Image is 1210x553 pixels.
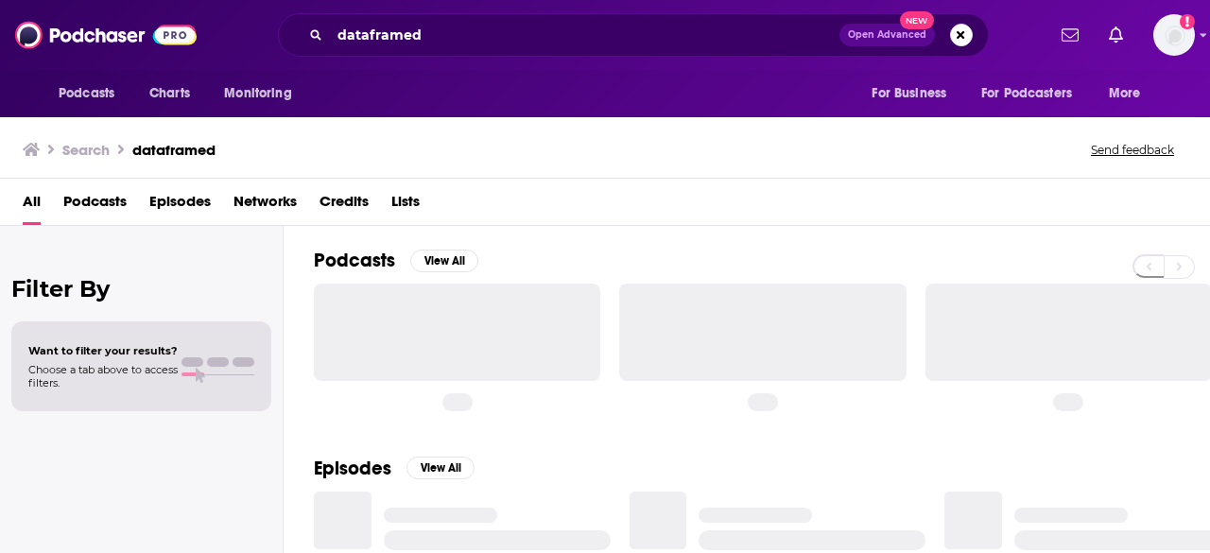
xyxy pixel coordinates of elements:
div: Search podcasts, credits, & more... [278,13,989,57]
button: open menu [969,76,1099,112]
h3: dataframed [132,141,216,159]
button: Open AdvancedNew [839,24,935,46]
span: Logged in as megcassidy [1153,14,1195,56]
span: Choose a tab above to access filters. [28,363,178,389]
span: Podcasts [59,80,114,107]
span: Want to filter your results? [28,344,178,357]
a: All [23,186,41,225]
button: View All [410,250,478,272]
a: Show notifications dropdown [1054,19,1086,51]
a: Episodes [149,186,211,225]
span: Open Advanced [848,30,926,40]
button: Show profile menu [1153,14,1195,56]
a: PodcastsView All [314,249,478,272]
span: More [1109,80,1141,107]
span: Charts [149,80,190,107]
a: Podcasts [63,186,127,225]
a: Credits [320,186,369,225]
svg: Add a profile image [1180,14,1195,29]
button: View All [406,457,475,479]
h2: Filter By [11,275,271,302]
a: Show notifications dropdown [1101,19,1131,51]
span: For Business [872,80,946,107]
span: New [900,11,934,29]
h3: Search [62,141,110,159]
a: Networks [233,186,297,225]
span: For Podcasters [981,80,1072,107]
h2: Podcasts [314,249,395,272]
button: open menu [1096,76,1165,112]
img: User Profile [1153,14,1195,56]
input: Search podcasts, credits, & more... [330,20,839,50]
a: Charts [137,76,201,112]
button: open menu [211,76,316,112]
span: Monitoring [224,80,291,107]
button: Send feedback [1085,142,1180,158]
a: EpisodesView All [314,457,475,480]
a: Lists [391,186,420,225]
h2: Episodes [314,457,391,480]
button: open menu [858,76,970,112]
button: open menu [45,76,139,112]
img: Podchaser - Follow, Share and Rate Podcasts [15,17,197,53]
